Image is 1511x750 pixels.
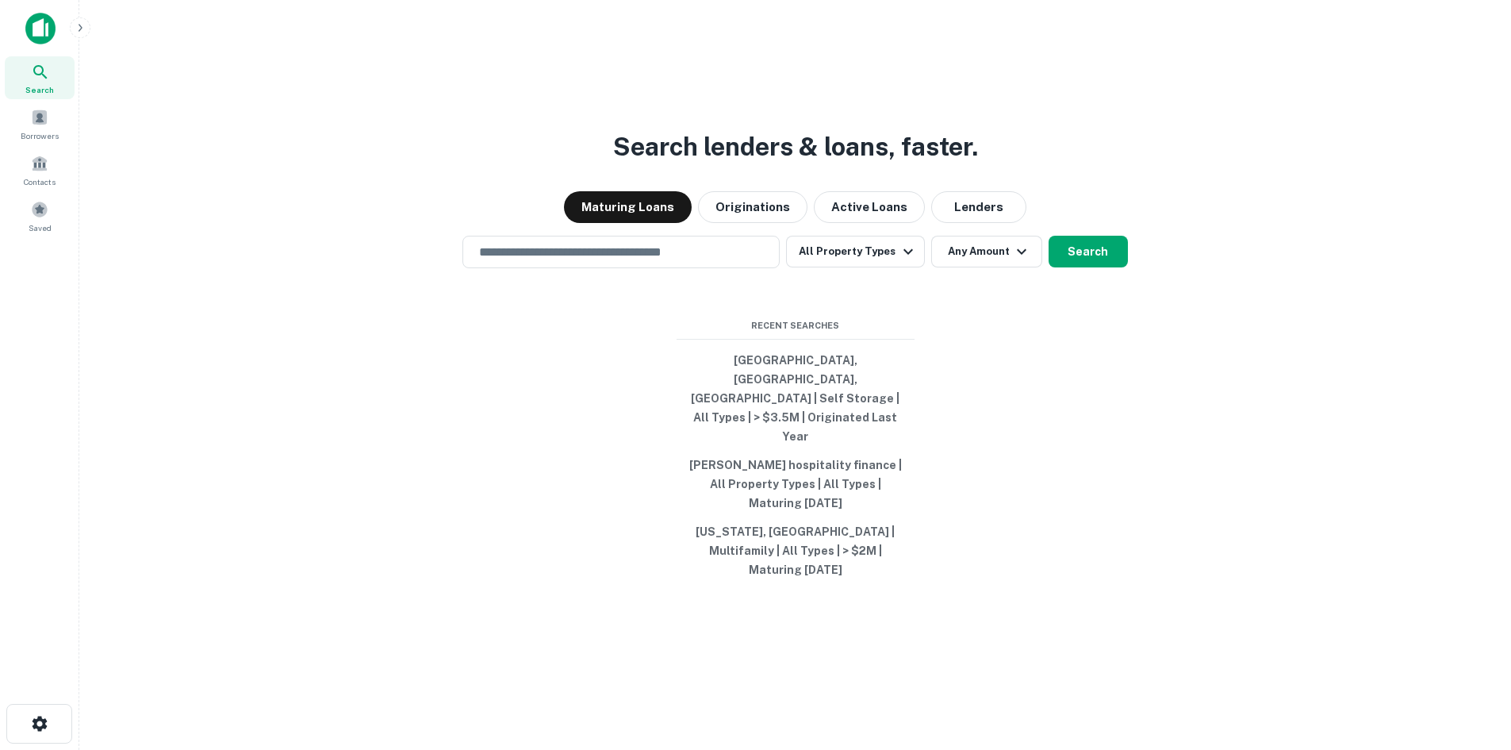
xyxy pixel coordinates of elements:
[5,148,75,191] a: Contacts
[24,175,56,188] span: Contacts
[931,191,1026,223] button: Lenders
[1432,623,1511,699] iframe: Chat Widget
[677,346,915,451] button: [GEOGRAPHIC_DATA], [GEOGRAPHIC_DATA], [GEOGRAPHIC_DATA] | Self Storage | All Types | > $3.5M | Or...
[25,13,56,44] img: capitalize-icon.png
[1049,236,1128,267] button: Search
[814,191,925,223] button: Active Loans
[931,236,1042,267] button: Any Amount
[698,191,807,223] button: Originations
[21,129,59,142] span: Borrowers
[564,191,692,223] button: Maturing Loans
[677,451,915,517] button: [PERSON_NAME] hospitality finance | All Property Types | All Types | Maturing [DATE]
[613,128,978,166] h3: Search lenders & loans, faster.
[677,517,915,584] button: [US_STATE], [GEOGRAPHIC_DATA] | Multifamily | All Types | > $2M | Maturing [DATE]
[677,319,915,333] span: Recent Searches
[5,56,75,99] a: Search
[5,194,75,237] a: Saved
[25,83,54,96] span: Search
[29,221,52,234] span: Saved
[5,102,75,145] a: Borrowers
[786,236,924,267] button: All Property Types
